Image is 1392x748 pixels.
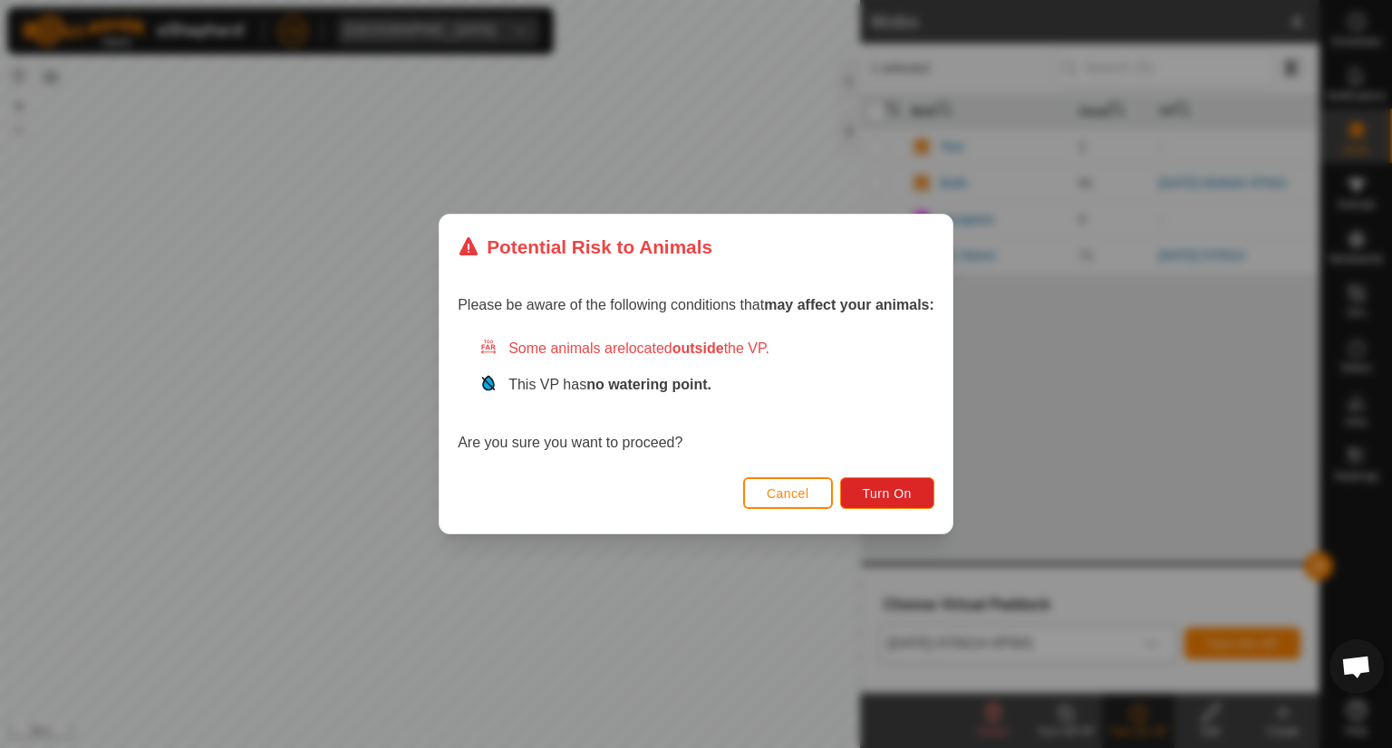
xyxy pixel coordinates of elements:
strong: may affect your animals: [764,297,934,312]
strong: outside [672,340,724,356]
div: Potential Risk to Animals [458,233,712,261]
div: Some animals are [479,338,934,360]
span: located the VP. [625,340,769,356]
span: This VP has [508,377,711,392]
span: Cancel [767,486,809,501]
div: Are you sure you want to proceed? [458,338,934,454]
strong: no watering point. [586,377,711,392]
button: Turn On [840,477,934,509]
span: Turn On [863,486,912,501]
button: Cancel [743,477,833,509]
div: Open chat [1329,639,1384,694]
span: Please be aware of the following conditions that [458,297,934,312]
